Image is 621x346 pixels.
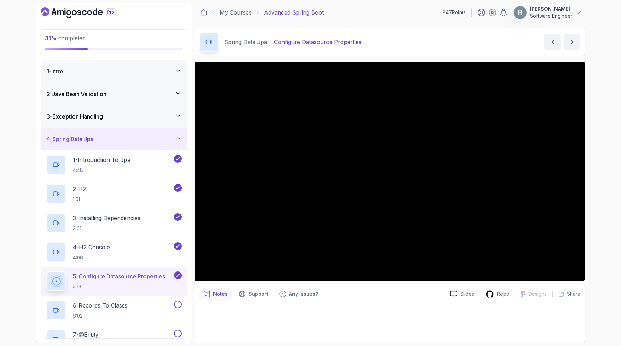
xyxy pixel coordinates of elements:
span: 31 % [45,35,57,42]
button: 1-Intro [41,60,187,83]
p: 4 - H2 Console [73,243,110,251]
button: 4-Spring Data Jpa [41,128,187,150]
button: user profile image[PERSON_NAME]Software Engineer [513,6,582,19]
p: 1:51 [73,196,86,203]
button: 3-Installing Dependencies2:01 [46,213,182,233]
p: 7 - @Entity [73,330,98,339]
h3: 1 - Intro [46,67,63,76]
p: Share [567,291,580,297]
button: Share [552,291,580,297]
button: 4-H2 Console4:06 [46,242,182,262]
img: user profile image [514,6,527,19]
button: 2-H21:51 [46,184,182,204]
p: Configure Datasource Properties [274,38,361,46]
p: Support [248,291,268,297]
p: 4:48 [73,167,130,174]
a: Dashboard [200,9,207,16]
p: 847 Points [443,9,466,16]
a: My Courses [220,8,252,17]
button: 1-Introduction To Jpa4:48 [46,155,182,174]
a: Repo [480,290,515,299]
button: notes button [199,288,232,300]
p: Repo [497,291,509,297]
button: 3-Exception Handling [41,105,187,128]
p: 6 - Records To Classs [73,301,128,310]
p: 2:01 [73,225,140,232]
p: Designs [528,291,547,297]
h3: 3 - Exception Handling [46,112,103,121]
p: 2:16 [73,283,165,290]
h3: 4 - Spring Data Jpa [46,135,94,143]
button: 5-Configure Datasource Properties2:16 [46,271,182,291]
button: 2-Java Bean Validation [41,83,187,105]
p: Any issues? [289,291,318,297]
p: 4:06 [73,254,110,261]
p: Software Engineer [530,12,572,19]
button: Support button [235,288,272,300]
p: Advanced Spring Boot [264,8,324,17]
p: Slides [460,291,474,297]
p: Notes [213,291,228,297]
span: completed [45,35,86,42]
p: [PERSON_NAME] [530,6,572,12]
a: Slides [444,291,480,298]
iframe: 5 - Configure datasource properties [195,62,585,281]
p: 3 - Installing Dependencies [73,214,140,222]
h3: 2 - Java Bean Validation [46,90,106,98]
p: 6:02 [73,312,128,319]
button: Feedback button [275,288,322,300]
p: Spring Data Jpa [224,38,267,46]
p: 5 - Configure Datasource Properties [73,272,165,280]
button: 6-Records To Classs6:02 [46,301,182,320]
button: previous content [544,34,561,50]
button: next content [564,34,580,50]
a: Dashboard [41,7,132,18]
p: 2 - H2 [73,185,86,193]
p: 1 - Introduction To Jpa [73,156,130,164]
